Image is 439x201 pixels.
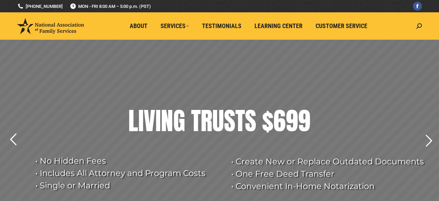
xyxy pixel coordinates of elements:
div: S [245,107,256,135]
div: I [138,107,144,135]
div: 9 [286,107,298,135]
div: U [212,107,224,135]
div: N [161,107,173,135]
a: Learning Center [250,20,307,33]
div: 9 [298,107,310,135]
a: About [125,20,152,33]
div: L [128,107,138,135]
span: Learning Center [254,22,302,30]
span: Services [161,22,189,30]
img: National Association of Family Services [17,18,84,34]
div: 6 [273,107,286,135]
div: I [155,107,161,135]
a: [PHONE_NUMBER] [17,3,63,10]
div: T [235,107,245,135]
span: Customer Service [316,22,367,30]
span: MON - FRI 8:00 AM – 5:00 p.m. (PST) [70,3,151,10]
a: Facebook page opens in new window [413,2,422,11]
span: About [130,22,147,30]
a: Testimonials [197,20,246,33]
rs-layer: • Create New or Replace Outdated Documents • One Free Deed Transfer • Convenient In-Home Notariza... [231,155,430,192]
div: G [173,107,185,135]
div: R [201,107,212,135]
div: T [191,107,201,135]
rs-layer: • No Hidden Fees • Includes All Attorney and Program Costs • Single or Married [35,155,223,192]
a: Customer Service [311,20,372,33]
div: $ [262,107,273,135]
div: V [144,107,155,135]
span: Testimonials [202,22,241,30]
div: S [224,107,235,135]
